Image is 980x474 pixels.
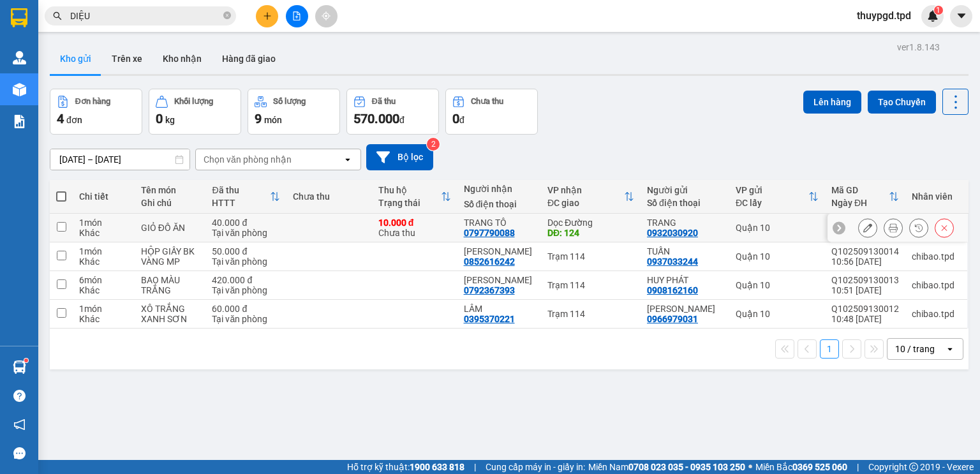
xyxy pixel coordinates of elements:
[57,111,64,126] span: 4
[647,285,698,295] div: 0908162160
[4,46,145,56] strong: VP: SĐT:
[820,339,839,359] button: 1
[4,32,96,46] strong: THIÊN PHÁT ĐẠT
[831,275,899,285] div: Q102509130013
[75,97,110,106] div: Đơn hàng
[464,228,515,238] div: 0797790088
[79,218,128,228] div: 1 món
[825,180,905,214] th: Toggle SortBy
[94,46,145,56] span: 0944592444
[66,115,82,125] span: đơn
[79,275,128,285] div: 6 món
[647,218,723,228] div: TRANG
[956,10,967,22] span: caret-down
[13,115,26,128] img: solution-icon
[141,275,200,295] div: BAO MÀU TRẮNG
[212,218,279,228] div: 40.000 đ
[945,344,955,354] svg: open
[343,154,353,165] svg: open
[486,460,585,474] span: Cung cấp máy in - giấy in:
[909,463,918,471] span: copyright
[273,97,306,106] div: Số lượng
[541,180,641,214] th: Toggle SortBy
[936,6,940,15] span: 1
[895,343,935,355] div: 10 / trang
[24,359,28,362] sup: 1
[831,285,899,295] div: 10:51 [DATE]
[141,185,200,195] div: Tên món
[471,97,503,106] div: Chưa thu
[736,309,819,319] div: Quận 10
[13,390,26,402] span: question-circle
[141,223,200,233] div: GIỎ ĐỒ ĂN
[464,199,535,209] div: Số điện thoại
[50,89,142,135] button: Đơn hàng4đơn
[55,16,137,30] strong: CTY XE KHÁCH
[29,82,129,93] span: [PERSON_NAME] CMND:
[647,228,698,238] div: 0932030920
[748,464,752,470] span: ⚪️
[755,460,847,474] span: Miền Bắc
[212,246,279,256] div: 50.000 đ
[141,246,200,267] div: HỘP GIẤY BK VÀNG MP
[13,83,26,96] img: warehouse-icon
[315,5,338,27] button: aim
[347,460,464,474] span: Hỗ trợ kỹ thuật:
[13,51,26,64] img: warehouse-icon
[212,228,279,238] div: Tại văn phòng
[13,447,26,459] span: message
[912,251,961,262] div: chibao.tpd
[50,43,101,74] button: Kho gửi
[378,198,441,208] div: Trạng thái
[378,185,441,195] div: Thu hộ
[50,149,189,170] input: Select a date range.
[736,251,819,262] div: Quận 10
[156,111,163,126] span: 0
[803,91,861,114] button: Lên hàng
[464,275,535,285] div: HỒNG LINH
[79,246,128,256] div: 1 món
[464,314,515,324] div: 0395370221
[79,228,128,238] div: Khác
[628,462,745,472] strong: 0708 023 035 - 0935 103 250
[26,6,87,16] span: TL2509130001
[212,285,279,295] div: Tại văn phòng
[212,185,269,195] div: Đã thu
[248,89,340,135] button: Số lượng9món
[205,180,286,214] th: Toggle SortBy
[547,251,634,262] div: Trạm 114
[11,8,27,27] img: logo-vxr
[79,314,128,324] div: Khác
[165,115,175,125] span: kg
[912,280,961,290] div: chibao.tpd
[934,6,943,15] sup: 1
[141,198,200,208] div: Ghi chú
[647,314,698,324] div: 0966979031
[223,11,231,19] span: close-circle
[547,218,634,228] div: Dọc Đường
[204,153,292,166] div: Chọn văn phòng nhận
[152,43,212,74] button: Kho nhận
[474,460,476,474] span: |
[255,111,262,126] span: 9
[256,5,278,27] button: plus
[831,256,899,267] div: 10:56 [DATE]
[36,93,90,103] span: DIỆU CMND:
[464,256,515,267] div: 0852616242
[427,138,440,151] sup: 2
[212,314,279,324] div: Tại văn phòng
[831,198,889,208] div: Ngày ĐH
[464,285,515,295] div: 0792367393
[70,9,221,23] input: Tìm tên, số ĐT hoặc mã đơn
[736,198,808,208] div: ĐC lấy
[547,228,634,238] div: DĐ: 124
[547,185,624,195] div: VP nhận
[547,280,634,290] div: Trạm 114
[101,43,152,74] button: Trên xe
[647,275,723,285] div: HUY PHÁT
[264,115,282,125] span: món
[212,275,279,285] div: 420.000 đ
[410,462,464,472] strong: 1900 633 818
[263,11,272,20] span: plus
[831,304,899,314] div: Q102509130012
